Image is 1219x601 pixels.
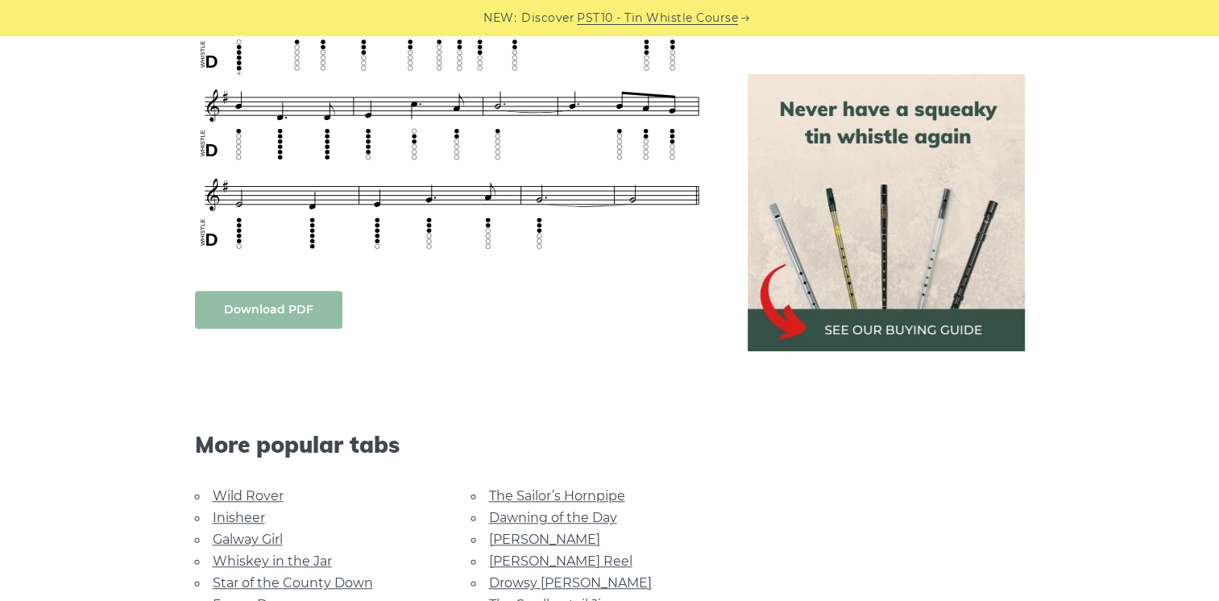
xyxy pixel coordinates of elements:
a: [PERSON_NAME] [489,532,600,547]
a: Galway Girl [213,532,283,547]
a: Drowsy [PERSON_NAME] [489,575,652,591]
span: More popular tabs [195,431,709,458]
a: Star of the County Down [213,575,373,591]
span: NEW: [483,9,516,27]
a: Wild Rover [213,488,284,504]
span: Discover [521,9,574,27]
a: Dawning of the Day [489,510,617,525]
a: [PERSON_NAME] Reel [489,553,632,569]
a: Download PDF [195,291,342,329]
img: tin whistle buying guide [748,74,1025,351]
a: Whiskey in the Jar [213,553,332,569]
a: PST10 - Tin Whistle Course [577,9,738,27]
a: Inisheer [213,510,265,525]
a: The Sailor’s Hornpipe [489,488,625,504]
